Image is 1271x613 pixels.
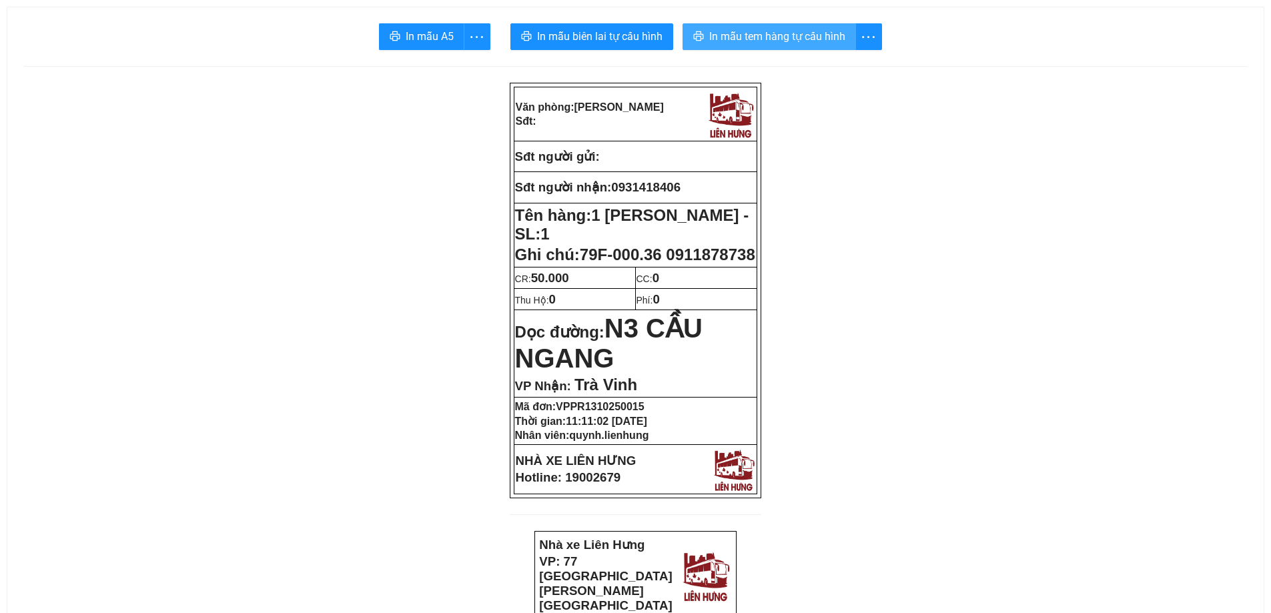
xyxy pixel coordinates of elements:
img: logo [711,446,757,492]
strong: Mã đơn: [515,401,645,412]
strong: Nhà xe Liên Hưng [539,538,645,552]
button: printerIn mẫu tem hàng tự cấu hình [683,23,856,50]
button: more [464,23,490,50]
span: printer [521,31,532,43]
strong: Nhân viên: [515,430,649,441]
span: VPPR1310250015 [556,401,645,412]
span: printer [693,31,704,43]
button: printerIn mẫu A5 [379,23,464,50]
img: logo [705,89,756,139]
span: 0 [653,271,659,285]
span: 0931418406 [611,180,681,194]
span: more [464,29,490,45]
span: more [856,29,881,45]
strong: Sđt người gửi: [515,149,600,163]
strong: Thời gian: [515,416,647,427]
span: CR: [515,273,569,284]
button: printerIn mẫu biên lai tự cấu hình [510,23,673,50]
span: 0 [549,292,556,306]
span: In mẫu tem hàng tự cấu hình [709,28,845,45]
strong: Dọc đường: [515,323,703,371]
strong: VP: 77 [GEOGRAPHIC_DATA][PERSON_NAME][GEOGRAPHIC_DATA] [539,554,672,612]
span: 0 [653,292,659,306]
span: 79F-000.36 0911878738 [580,245,755,263]
strong: NHÀ XE LIÊN HƯNG [516,454,637,468]
span: printer [390,31,400,43]
strong: Sđt người nhận: [515,180,612,194]
span: 1 [540,225,549,243]
span: N3 CẦU NGANG [515,314,703,373]
strong: Tên hàng: [515,206,749,243]
strong: Sđt: [516,115,536,127]
span: CC: [637,273,660,284]
span: Ghi chú: [515,245,755,263]
span: Phí: [637,295,660,305]
span: Thu Hộ: [515,295,556,305]
span: [PERSON_NAME] [574,101,664,113]
span: In mẫu biên lai tự cấu hình [537,28,663,45]
span: 11:11:02 [DATE] [566,416,647,427]
span: quynh.lienhung [569,430,649,441]
strong: Hotline: 19002679 [516,470,621,484]
span: In mẫu A5 [406,28,454,45]
button: more [855,23,882,50]
span: 50.000 [531,271,569,285]
img: logo [679,548,732,603]
span: VP Nhận: [515,379,571,393]
strong: Văn phòng: [516,101,664,113]
span: Trà Vinh [574,376,637,394]
span: 1 [PERSON_NAME] - SL: [515,206,749,243]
